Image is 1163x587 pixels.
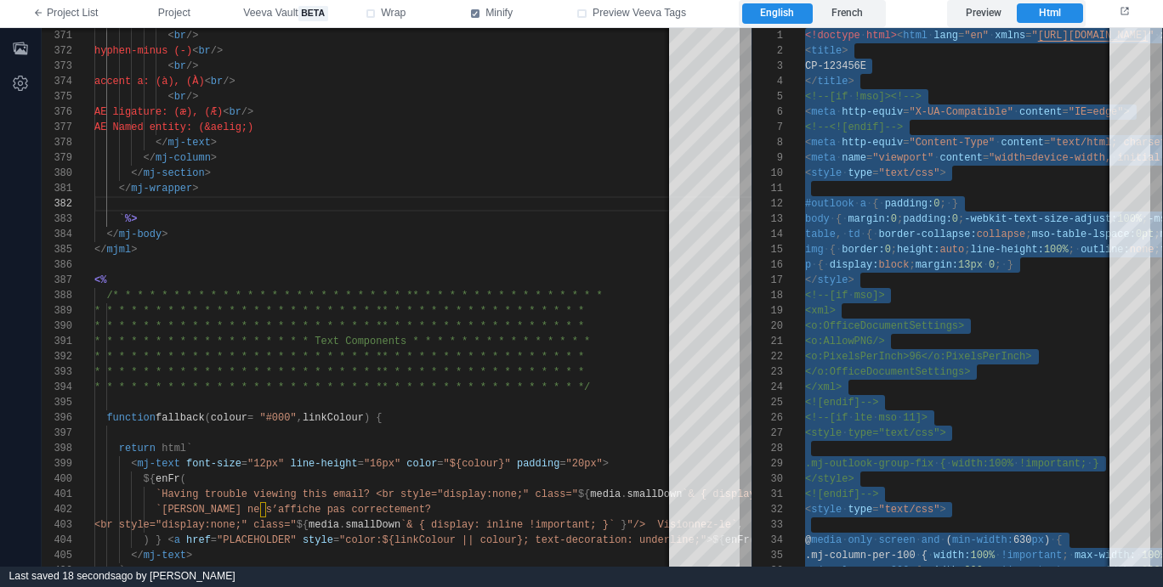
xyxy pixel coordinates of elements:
div: 377 [42,120,72,135]
span: ; [995,259,1001,271]
span: · [848,412,854,424]
span: > [211,152,217,164]
span: /> [186,60,198,72]
span: AE ligature: (æ), (Æ) [94,106,223,118]
span: <xml> [805,305,836,317]
div: 27 [752,426,783,441]
span: <style [805,427,842,439]
span: /> [241,106,253,118]
span: xmlns [995,30,1025,42]
span: · [848,290,854,302]
div: 30 [752,471,783,487]
span: ${ [144,473,156,485]
span: colour [211,412,247,424]
span: </ [94,244,106,256]
span: , [836,229,842,240]
span: width:100% [952,458,1013,470]
span: /> [186,91,198,103]
span: mso-table-lspace: [1032,229,1136,240]
div: 378 [42,135,72,150]
span: collapse [977,229,1026,240]
span: = [559,458,565,470]
span: · [848,91,854,103]
div: 28 [752,441,783,456]
span: > [848,76,854,87]
span: = [1063,106,1069,118]
span: /> [186,30,198,42]
span: mjml [106,244,131,256]
span: hyphen-minus (-) [94,45,192,57]
span: <![endif]--> [805,397,878,409]
label: French [813,3,882,24]
div: 393 [42,364,72,380]
div: 384 [42,227,72,242]
span: ; [1025,229,1031,240]
span: title [818,76,848,87]
span: </o:OfficeDocumentSettings> [805,366,970,378]
span: < [805,106,811,118]
span: > [205,167,211,179]
span: br [174,30,186,42]
span: padding: [885,198,934,210]
span: > [192,183,198,195]
span: 100% [1044,244,1069,256]
span: <!--[if [805,290,848,302]
div: 20 [752,319,783,334]
span: > [940,167,946,179]
span: </ [805,76,817,87]
span: · [879,198,885,210]
span: { [872,198,878,210]
span: http-equiv [842,106,903,118]
div: 389 [42,303,72,319]
span: "16px" [364,458,400,470]
span: mj-wrapper [131,183,192,195]
span: · [1086,458,1092,470]
div: 396 [42,410,72,426]
span: line-height: [971,244,1044,256]
div: 4 [752,74,783,89]
span: /> [211,45,223,57]
span: meta [811,152,836,164]
span: style [818,274,848,286]
div: 374 [42,74,72,89]
span: Project [158,6,190,21]
span: table [805,229,836,240]
span: !mso]><!--> [854,91,922,103]
div: 399 [42,456,72,471]
label: English [742,3,812,24]
span: CP-123456E [805,60,866,72]
span: > [131,244,137,256]
span: mj-text [167,137,210,149]
span: height: [897,244,939,256]
span: body [805,213,830,225]
span: "width=device-width, [989,152,1111,164]
span: · [933,458,939,470]
div: 381 [42,181,72,196]
span: = [866,152,872,164]
span: < [805,152,811,164]
div: 26 [752,410,783,426]
span: "viewport" [872,152,933,164]
div: 375 [42,89,72,104]
span: p [805,259,811,271]
span: function [106,412,156,424]
span: · [836,152,842,164]
span: · [824,259,830,271]
span: </ [156,137,167,149]
span: display: [830,259,879,271]
div: 372 [42,43,72,59]
span: </ [131,167,143,179]
span: <o:AllowPNG/> [805,336,885,347]
span: ; [958,213,964,225]
div: 25 [752,395,783,410]
span: <o:OfficeDocumentSettings> [805,320,964,332]
span: style [811,167,842,179]
span: · [989,30,995,42]
span: "20px" [566,458,603,470]
div: 6 [752,104,783,120]
span: line-height [290,458,357,470]
span: <!--<![endif]--> [805,121,903,133]
div: 24 [752,380,783,395]
span: > [162,229,167,240]
span: br [211,76,223,87]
